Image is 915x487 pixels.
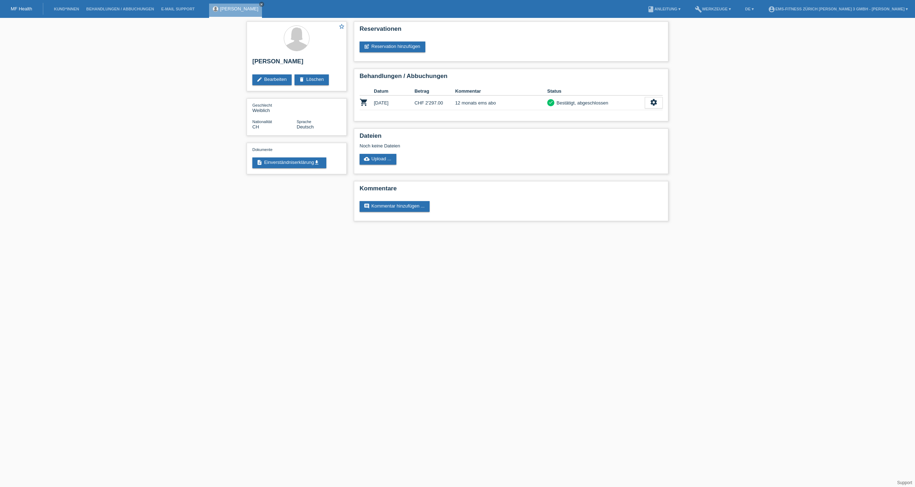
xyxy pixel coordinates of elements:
i: check [548,100,553,105]
a: close [259,2,264,7]
h2: Reservationen [360,25,663,36]
i: edit [257,77,262,82]
a: bookAnleitung ▾ [644,7,684,11]
i: account_circle [768,6,775,13]
i: description [257,160,262,165]
a: DE ▾ [742,7,757,11]
th: Kommentar [455,87,547,96]
a: descriptionEinverständniserklärungget_app [252,157,326,168]
a: deleteLöschen [295,74,329,85]
i: settings [650,98,658,106]
h2: [PERSON_NAME] [252,58,341,69]
a: MF Health [11,6,32,11]
td: 12 monats ems abo [455,96,547,110]
i: book [647,6,654,13]
i: POSP00026288 [360,98,368,107]
i: post_add [364,44,370,49]
div: Bestätigt, abgeschlossen [554,99,608,107]
h2: Kommentare [360,185,663,196]
td: CHF 2'297.00 [415,96,455,110]
th: Betrag [415,87,455,96]
a: buildWerkzeuge ▾ [691,7,735,11]
a: Behandlungen / Abbuchungen [83,7,158,11]
a: post_addReservation hinzufügen [360,42,425,52]
h2: Behandlungen / Abbuchungen [360,73,663,83]
a: commentKommentar hinzufügen ... [360,201,430,212]
span: Deutsch [297,124,314,130]
i: get_app [314,160,320,165]
span: Dokumente [252,147,272,152]
span: Schweiz [252,124,259,130]
i: build [695,6,702,13]
th: Status [547,87,645,96]
div: Weiblich [252,102,297,113]
i: close [260,3,263,6]
a: editBearbeiten [252,74,292,85]
th: Datum [374,87,415,96]
div: Noch keine Dateien [360,143,578,148]
a: Support [897,480,912,485]
i: delete [299,77,305,82]
h2: Dateien [360,132,663,143]
a: E-Mail Support [158,7,198,11]
span: Geschlecht [252,103,272,107]
a: [PERSON_NAME] [220,6,258,11]
i: comment [364,203,370,209]
td: [DATE] [374,96,415,110]
a: star_border [338,23,345,31]
span: Nationalität [252,120,272,124]
a: Kund*innen [50,7,83,11]
a: account_circleEMS-Fitness Zürich [PERSON_NAME] 3 GmbH - [PERSON_NAME] ▾ [765,7,911,11]
a: cloud_uploadUpload ... [360,154,396,165]
i: star_border [338,23,345,30]
span: Sprache [297,120,311,124]
i: cloud_upload [364,156,370,162]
